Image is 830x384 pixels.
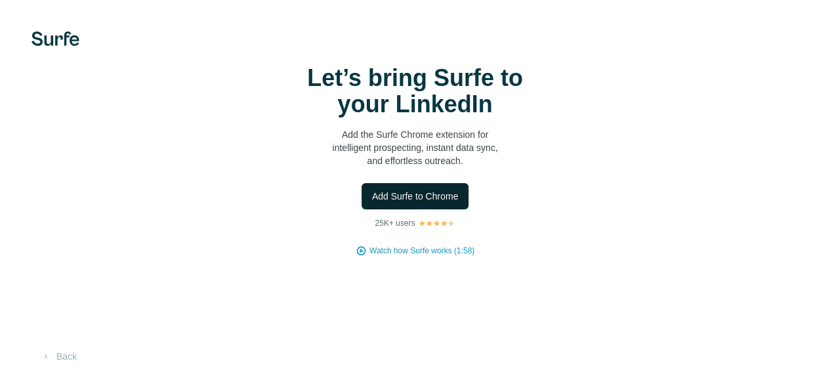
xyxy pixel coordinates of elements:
[31,32,79,46] img: Surfe's logo
[284,65,547,117] h1: Let’s bring Surfe to your LinkedIn
[418,219,455,227] img: Rating Stars
[31,345,86,368] button: Back
[369,245,474,257] button: Watch how Surfe works (1:58)
[362,183,469,209] button: Add Surfe to Chrome
[372,190,459,203] span: Add Surfe to Chrome
[284,128,547,167] p: Add the Surfe Chrome extension for intelligent prospecting, instant data sync, and effortless out...
[375,217,415,229] p: 25K+ users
